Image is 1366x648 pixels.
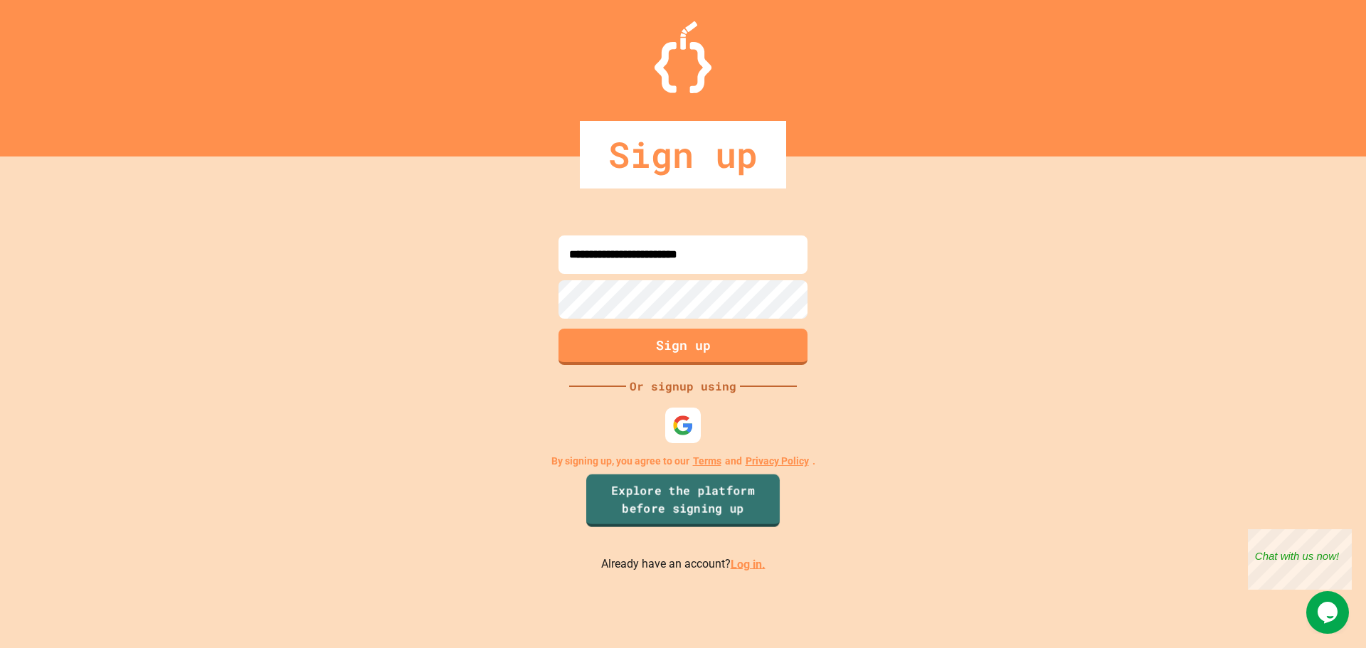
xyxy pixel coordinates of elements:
[731,557,766,570] a: Log in.
[655,21,711,93] img: Logo.svg
[601,556,766,573] p: Already have an account?
[693,454,721,469] a: Terms
[1248,529,1352,590] iframe: chat widget
[580,121,786,188] div: Sign up
[558,329,808,365] button: Sign up
[551,454,815,469] p: By signing up, you agree to our and .
[586,474,780,526] a: Explore the platform before signing up
[626,378,740,395] div: Or signup using
[672,415,694,436] img: google-icon.svg
[1306,591,1352,634] iframe: chat widget
[746,454,809,469] a: Privacy Policy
